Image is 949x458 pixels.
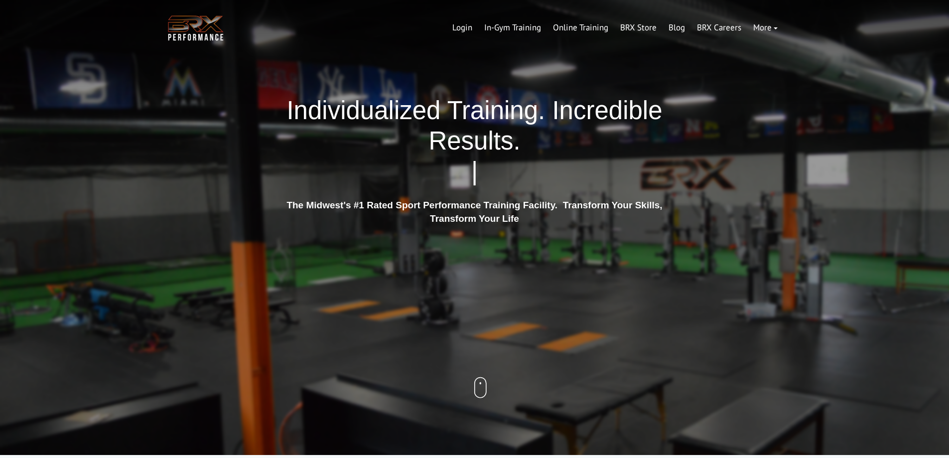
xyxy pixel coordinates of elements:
[283,95,667,187] h1: Individualized Training. Incredible Results.
[614,16,663,40] a: BRX Store
[747,16,784,40] a: More
[547,16,614,40] a: Online Training
[446,16,478,40] a: Login
[446,16,784,40] div: Navigation Menu
[286,200,662,224] strong: The Midwest's #1 Rated Sport Performance Training Facility. Transform Your Skills, Transform Your...
[478,16,547,40] a: In-Gym Training
[166,13,226,43] img: BRX Transparent Logo-2
[663,16,691,40] a: Blog
[471,157,478,185] span: |
[691,16,747,40] a: BRX Careers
